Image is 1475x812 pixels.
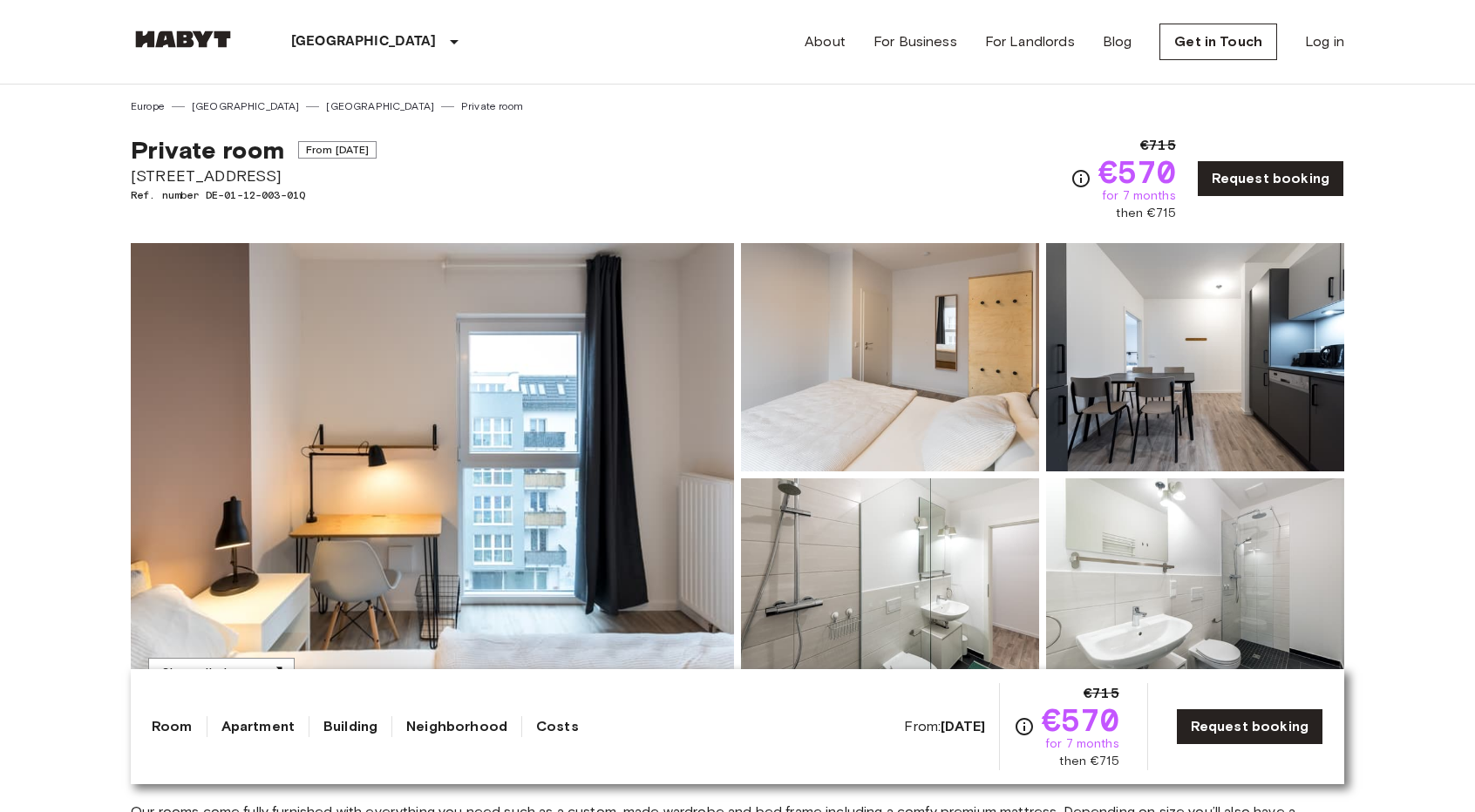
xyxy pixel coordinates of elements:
span: Ref. number DE-01-12-003-01Q [131,187,377,203]
a: Request booking [1176,708,1323,745]
a: Room [152,716,193,737]
a: Log in [1305,31,1344,52]
a: Private room [461,98,523,114]
a: Building [323,716,377,737]
a: Apartment [221,716,295,737]
span: From [DATE] [298,141,377,159]
span: €715 [1084,683,1119,704]
img: Picture of unit DE-01-12-003-01Q [1046,243,1344,471]
a: Costs [536,716,579,737]
span: for 7 months [1102,187,1176,205]
p: [GEOGRAPHIC_DATA] [291,31,437,52]
b: [DATE] [941,718,985,734]
img: Picture of unit DE-01-12-003-01Q [1046,478,1344,707]
img: Habyt [131,30,235,48]
span: Private room [131,135,284,165]
a: [GEOGRAPHIC_DATA] [192,98,300,114]
img: Marketing picture of unit DE-01-12-003-01Q [131,243,734,707]
span: [STREET_ADDRESS] [131,165,377,187]
a: Request booking [1197,160,1344,197]
a: Neighborhood [406,716,507,737]
a: About [805,31,846,52]
a: [GEOGRAPHIC_DATA] [326,98,434,114]
img: Picture of unit DE-01-12-003-01Q [741,478,1039,707]
button: Show all photos [148,658,295,690]
span: then €715 [1116,205,1175,222]
a: Europe [131,98,165,114]
svg: Check cost overview for full price breakdown. Please note that discounts apply to new joiners onl... [1071,168,1091,189]
a: For Business [873,31,957,52]
span: then €715 [1059,753,1118,770]
a: Get in Touch [1159,24,1277,60]
span: €570 [1098,156,1176,187]
span: for 7 months [1045,735,1119,753]
span: €715 [1140,135,1176,156]
span: €570 [1042,704,1119,735]
span: From: [904,717,985,736]
a: For Landlords [985,31,1075,52]
img: Picture of unit DE-01-12-003-01Q [741,243,1039,471]
a: Blog [1103,31,1132,52]
svg: Check cost overview for full price breakdown. Please note that discounts apply to new joiners onl... [1014,716,1035,737]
